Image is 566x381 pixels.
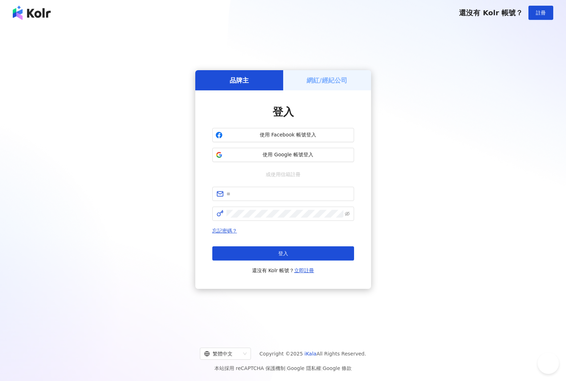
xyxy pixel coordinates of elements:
span: 登入 [278,251,288,256]
button: 註冊 [528,6,553,20]
img: logo [13,6,51,20]
span: eye-invisible [345,211,350,216]
span: 本站採用 reCAPTCHA 保護機制 [214,364,352,372]
button: 使用 Facebook 帳號登入 [212,128,354,142]
span: 登入 [273,106,294,118]
a: Google 條款 [323,365,352,371]
span: 或使用信箱註冊 [261,170,306,178]
span: Copyright © 2025 All Rights Reserved. [259,349,366,358]
h5: 品牌主 [230,76,249,85]
span: 還沒有 Kolr 帳號？ [459,9,523,17]
a: Google 隱私權 [287,365,321,371]
iframe: Help Scout Beacon - Open [538,353,559,374]
div: 繁體中文 [204,348,240,359]
h5: 網紅/經紀公司 [307,76,347,85]
a: iKala [304,351,316,357]
button: 使用 Google 帳號登入 [212,148,354,162]
span: 使用 Google 帳號登入 [225,151,351,158]
a: 忘記密碼？ [212,228,237,234]
span: 註冊 [536,10,546,16]
span: | [285,365,287,371]
span: | [321,365,323,371]
button: 登入 [212,246,354,260]
a: 立即註冊 [294,268,314,273]
span: 還沒有 Kolr 帳號？ [252,266,314,275]
span: 使用 Facebook 帳號登入 [225,131,351,139]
